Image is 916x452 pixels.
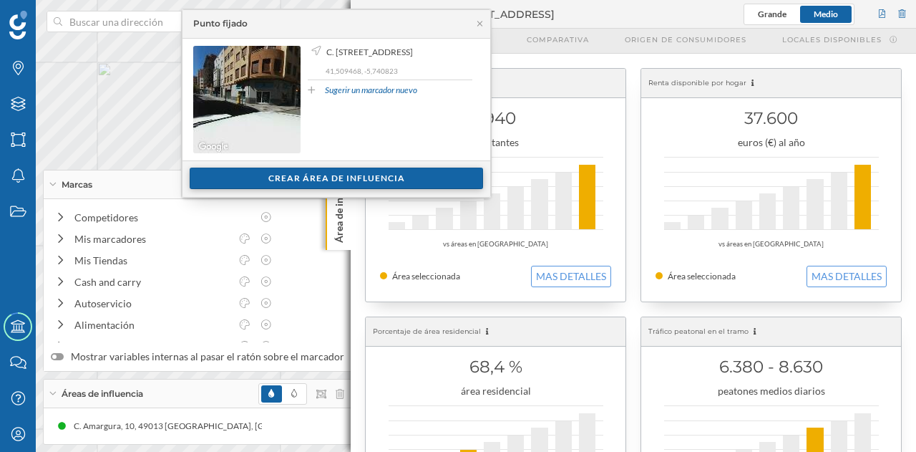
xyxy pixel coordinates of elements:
[380,105,611,132] h1: 1.940
[782,34,882,45] span: Locales disponibles
[392,271,460,282] span: Área seleccionada
[74,317,230,332] div: Alimentación
[325,84,417,97] a: Sugerir un marcador nuevo
[193,46,301,153] img: streetview
[51,350,344,364] label: Mostrar variables internas al pasar el ratón sobre el marcador
[193,17,248,30] div: Punto fijado
[641,69,901,98] div: Renta disponible por hogar
[656,384,887,398] div: peatones medios diarios
[807,266,887,287] button: MAS DETALLES
[326,66,472,76] p: 41,509468, -5,740823
[380,237,611,251] div: vs áreas en [GEOGRAPHIC_DATA]
[814,9,838,19] span: Medio
[366,69,625,98] div: Población censada
[641,317,901,347] div: Tráfico peatonal en el tramo
[326,46,413,59] span: C. [STREET_ADDRESS]
[625,34,746,45] span: Origen de consumidores
[332,156,346,243] p: Área de influencia
[62,388,143,400] span: Áreas de influencia
[358,7,555,21] span: Alrededores de C. [STREET_ADDRESS]
[74,253,230,268] div: Mis Tiendas
[656,105,887,132] h1: 37.600
[531,266,611,287] button: MAS DETALLES
[668,271,736,282] span: Área seleccionada
[758,9,786,19] span: Grande
[527,34,589,45] span: Comparativa
[656,353,887,380] h1: 6.380 - 8.630
[74,231,230,246] div: Mis marcadores
[62,178,92,191] span: Marcas
[380,135,611,150] div: habitantes
[9,11,27,39] img: Geoblink Logo
[656,237,887,251] div: vs áreas en [GEOGRAPHIC_DATA]
[29,10,79,23] span: Soporte
[656,135,887,150] div: euros (€) al año
[366,317,625,347] div: Porcentaje de área residencial
[11,419,351,433] div: C. Amargura, 10, 49013 [GEOGRAPHIC_DATA], [GEOGRAPHIC_DATA] (3 min Andando)
[74,339,230,354] div: Hipermercados
[74,274,230,289] div: Cash and carry
[74,296,230,311] div: Autoservicio
[74,210,252,225] div: Competidores
[380,384,611,398] div: área residencial
[380,353,611,380] h1: 68,4 %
